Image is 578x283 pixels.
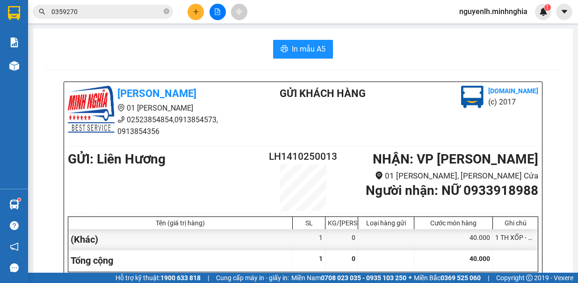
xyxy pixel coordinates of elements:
[493,229,538,250] div: 1 TH XỐP - HS
[441,274,481,282] strong: 0369 525 060
[208,273,209,283] span: |
[216,273,289,283] span: Cung cấp máy in - giấy in:
[452,6,535,17] span: nguyenlh.minhnghia
[461,86,484,108] img: logo.jpg
[281,45,288,54] span: printer
[544,4,551,11] sup: 1
[280,88,366,99] b: Gửi khách hàng
[546,4,549,11] span: 1
[273,40,333,59] button: printerIn mẫu A5
[9,37,19,47] img: solution-icon
[164,7,169,16] span: close-circle
[39,8,45,15] span: search
[366,183,538,198] b: Người nhận : NỮ 0933918988
[295,219,323,227] div: SL
[488,96,538,108] li: (c) 2017
[117,88,196,99] b: [PERSON_NAME]
[488,273,489,283] span: |
[68,102,242,114] li: 01 [PERSON_NAME]
[9,200,19,209] img: warehouse-icon
[414,229,493,250] div: 40.000
[373,151,538,167] b: NHẬN : VP [PERSON_NAME]
[214,8,221,15] span: file-add
[71,255,113,266] span: Tổng cộng
[325,229,358,250] div: 0
[495,219,535,227] div: Ghi chú
[342,170,538,182] li: 01 [PERSON_NAME], [PERSON_NAME] Cửa
[526,275,533,281] span: copyright
[264,149,342,164] h2: LH1410250013
[188,4,204,20] button: plus
[291,273,406,283] span: Miền Nam
[71,219,290,227] div: Tên (giá trị hàng)
[68,86,115,133] img: logo.jpg
[361,219,412,227] div: Loại hàng gửi
[321,274,406,282] strong: 0708 023 035 - 0935 103 250
[117,116,125,123] span: phone
[409,276,412,280] span: ⚪️
[18,198,21,201] sup: 1
[164,8,169,14] span: close-circle
[319,255,323,262] span: 1
[292,43,325,55] span: In mẫu A5
[68,114,242,137] li: 02523854854,0913854573, 0913854356
[375,171,383,179] span: environment
[560,7,569,16] span: caret-down
[9,61,19,71] img: warehouse-icon
[68,151,166,167] b: GỬI : Liên Hương
[414,273,481,283] span: Miền Bắc
[556,4,572,20] button: caret-down
[8,6,20,20] img: logo-vxr
[51,7,162,17] input: Tìm tên, số ĐT hoặc mã đơn
[539,7,548,16] img: icon-new-feature
[10,221,19,230] span: question-circle
[160,274,201,282] strong: 1900 633 818
[193,8,199,15] span: plus
[117,104,125,112] span: environment
[328,219,355,227] div: KG/[PERSON_NAME]
[488,87,538,95] b: [DOMAIN_NAME]
[10,242,19,251] span: notification
[10,263,19,272] span: message
[470,255,490,262] span: 40.000
[236,8,242,15] span: aim
[417,219,490,227] div: Cước món hàng
[68,229,293,250] div: (Khác)
[352,255,355,262] span: 0
[116,273,201,283] span: Hỗ trợ kỹ thuật:
[231,4,247,20] button: aim
[210,4,226,20] button: file-add
[293,229,325,250] div: 1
